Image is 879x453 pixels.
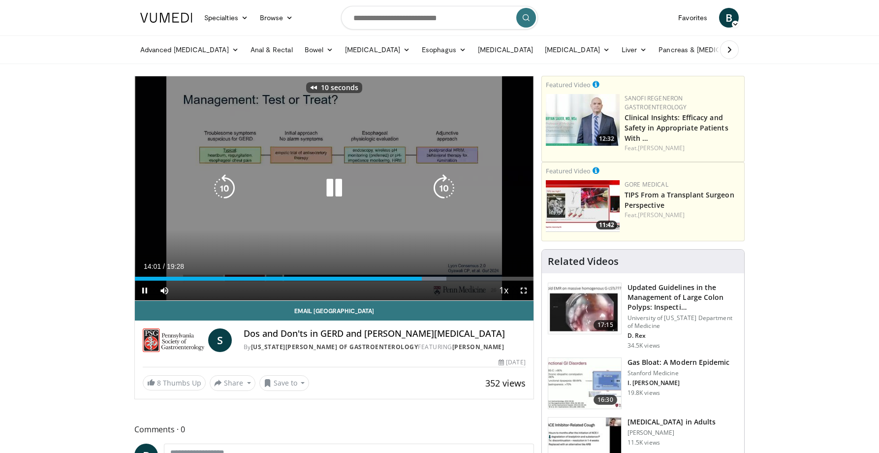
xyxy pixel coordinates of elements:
a: S [208,328,232,352]
span: 8 [157,378,161,388]
span: 11:42 [596,221,617,229]
a: 12:32 [546,94,620,146]
a: 17:15 Updated Guidelines in the Management of Large Colon Polyps: Inspecti… University of [US_STA... [548,283,738,350]
a: 8 Thumbs Up [143,375,206,390]
a: Bowel [299,40,339,60]
button: Share [210,375,255,391]
a: [PERSON_NAME] [638,211,685,219]
h4: Dos and Don'ts in GERD and [PERSON_NAME][MEDICAL_DATA] [244,328,526,339]
span: 16:30 [594,395,617,405]
a: B [719,8,739,28]
a: Favorites [672,8,713,28]
a: [MEDICAL_DATA] [539,40,616,60]
img: bf9ce42c-6823-4735-9d6f-bc9dbebbcf2c.png.150x105_q85_crop-smart_upscale.jpg [546,94,620,146]
span: / [163,262,165,270]
a: Browse [254,8,299,28]
h3: Gas Bloat: A Modern Epidemic [628,357,730,367]
a: [PERSON_NAME] [452,343,504,351]
button: Mute [155,281,174,300]
p: [PERSON_NAME] [628,429,716,437]
div: Feat. [625,211,740,220]
h3: [MEDICAL_DATA] in Adults [628,417,716,427]
p: University of [US_STATE] Department of Medicine [628,314,738,330]
p: 10 seconds [321,84,358,91]
a: Sanofi Regeneron Gastroenterology [625,94,687,111]
p: 11.5K views [628,439,660,447]
a: TIPS From a Transplant Surgeon Perspective [625,190,734,210]
div: Progress Bar [135,277,534,281]
h3: Updated Guidelines in the Management of Large Colon Polyps: Inspecti… [628,283,738,312]
a: Advanced [MEDICAL_DATA] [134,40,245,60]
p: 19.8K views [628,389,660,397]
button: Pause [135,281,155,300]
div: [DATE] [499,358,525,367]
small: Featured Video [546,166,591,175]
a: [PERSON_NAME] [638,144,685,152]
img: 480ec31d-e3c1-475b-8289-0a0659db689a.150x105_q85_crop-smart_upscale.jpg [548,358,621,409]
video-js: Video Player [135,76,534,301]
input: Search topics, interventions [341,6,538,30]
p: I. [PERSON_NAME] [628,379,730,387]
a: Liver [616,40,653,60]
button: Playback Rate [494,281,514,300]
span: 19:28 [167,262,184,270]
div: By FEATURING [244,343,526,352]
img: 4003d3dc-4d84-4588-a4af-bb6b84f49ae6.150x105_q85_crop-smart_upscale.jpg [546,180,620,232]
span: 12:32 [596,134,617,143]
a: Clinical Insights: Efficacy and Safety in Appropriate Patients With … [625,113,728,143]
p: D. Rex [628,332,738,340]
button: Fullscreen [514,281,534,300]
a: Anal & Rectal [245,40,299,60]
a: 16:30 Gas Bloat: A Modern Epidemic Stanford Medicine I. [PERSON_NAME] 19.8K views [548,357,738,410]
a: Esophagus [416,40,472,60]
p: Stanford Medicine [628,369,730,377]
span: 352 views [485,377,526,389]
a: [MEDICAL_DATA] [472,40,539,60]
a: Specialties [198,8,254,28]
small: Featured Video [546,80,591,89]
img: dfcfcb0d-b871-4e1a-9f0c-9f64970f7dd8.150x105_q85_crop-smart_upscale.jpg [548,283,621,334]
img: VuMedi Logo [140,13,192,23]
div: Feat. [625,144,740,153]
a: [MEDICAL_DATA] [339,40,416,60]
a: 11:42 [546,180,620,232]
h4: Related Videos [548,256,619,267]
a: Email [GEOGRAPHIC_DATA] [135,301,534,321]
span: 14:01 [144,262,161,270]
button: Save to [259,375,310,391]
span: 17:15 [594,320,617,330]
span: Comments 0 [134,423,534,436]
a: Pancreas & [MEDICAL_DATA] [653,40,768,60]
p: 34.5K views [628,342,660,350]
a: Gore Medical [625,180,668,189]
a: [US_STATE][PERSON_NAME] of Gastroenterology [251,343,418,351]
img: Pennsylvania Society of Gastroenterology [143,328,204,352]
